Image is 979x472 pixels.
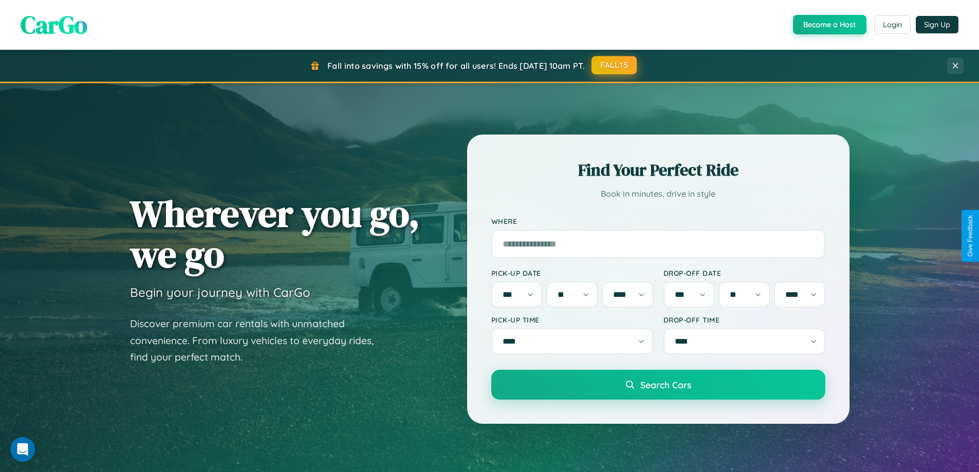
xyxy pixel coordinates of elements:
button: Sign Up [916,16,958,33]
button: Become a Host [793,15,866,34]
button: FALL15 [592,56,637,74]
h1: Wherever you go, we go [130,193,420,274]
span: CarGo [21,8,87,42]
button: Search Cars [491,370,825,400]
div: Open Intercom Messenger [10,437,35,462]
label: Drop-off Time [663,315,825,324]
p: Discover premium car rentals with unmatched convenience. From luxury vehicles to everyday rides, ... [130,315,387,366]
label: Pick-up Time [491,315,653,324]
h3: Begin your journey with CarGo [130,285,310,300]
p: Book in minutes, drive in style [491,186,825,201]
span: Fall into savings with 15% off for all users! Ends [DATE] 10am PT. [327,61,585,71]
label: Drop-off Date [663,269,825,277]
div: Give Feedback [967,215,974,257]
label: Where [491,217,825,225]
h2: Find Your Perfect Ride [491,159,825,181]
button: Login [874,15,911,34]
label: Pick-up Date [491,269,653,277]
span: Search Cars [640,379,691,390]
